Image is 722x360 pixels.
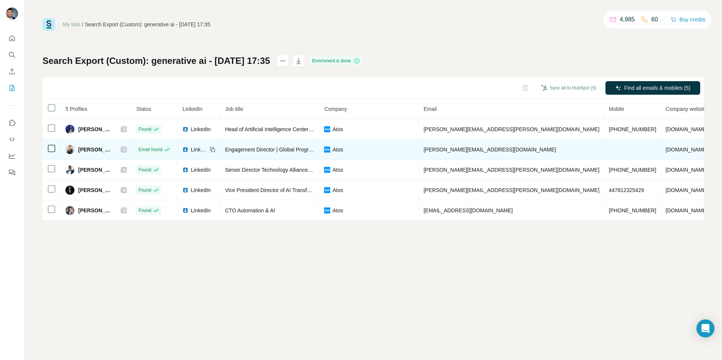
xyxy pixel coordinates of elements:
[65,186,74,195] img: Avatar
[536,82,602,94] button: Sync all to HubSpot (5)
[423,187,599,193] span: [PERSON_NAME][EMAIL_ADDRESS][PERSON_NAME][DOMAIN_NAME]
[666,126,708,132] span: [DOMAIN_NAME]
[6,116,18,130] button: Use Surfe on LinkedIn
[332,126,343,133] span: Atos
[191,146,207,153] span: LinkedIn
[225,187,327,193] span: Vice President Director of AI Transformation
[138,207,151,214] span: Found
[82,21,83,28] li: /
[609,187,644,193] span: 447812325429
[136,106,151,112] span: Status
[225,207,275,213] span: CTO Automation & AI
[6,133,18,146] button: Use Surfe API
[42,18,55,31] img: Surfe Logo
[182,207,188,213] img: LinkedIn logo
[78,146,113,153] span: [PERSON_NAME]
[605,81,700,95] button: Find all emails & mobiles (5)
[42,55,270,67] h1: Search Export (Custom): generative ai - [DATE] 17:35
[182,126,188,132] img: LinkedIn logo
[85,21,211,28] div: Search Export (Custom): generative ai - [DATE] 17:35
[6,81,18,95] button: My lists
[696,319,714,337] div: Open Intercom Messenger
[65,145,74,154] img: Avatar
[332,186,343,194] span: Atos
[324,207,330,213] img: company-logo
[78,186,113,194] span: [PERSON_NAME]
[78,126,113,133] span: [PERSON_NAME]
[609,106,624,112] span: Mobile
[324,187,330,193] img: company-logo
[138,187,151,194] span: Found
[666,147,708,153] span: [DOMAIN_NAME]
[225,167,414,173] span: Senior Director Technology Alliances: [GEOGRAPHIC_DATA] - Tech Foundations
[666,207,708,213] span: [DOMAIN_NAME]
[666,106,707,112] span: Company website
[666,167,708,173] span: [DOMAIN_NAME]
[182,147,188,153] img: LinkedIn logo
[63,21,80,27] a: My lists
[65,125,74,134] img: Avatar
[324,147,330,153] img: company-logo
[423,147,556,153] span: [PERSON_NAME][EMAIL_ADDRESS][DOMAIN_NAME]
[78,207,113,214] span: [PERSON_NAME]
[651,15,658,24] p: 60
[423,207,513,213] span: [EMAIL_ADDRESS][DOMAIN_NAME]
[332,207,343,214] span: Atos
[65,206,74,215] img: Avatar
[78,166,113,174] span: [PERSON_NAME]
[65,165,74,174] img: Avatar
[620,15,635,24] p: 4,985
[225,126,341,132] span: Head of Artificial Intelligence Center of Excellence
[310,56,362,65] div: Enrichment is done
[6,149,18,163] button: Dashboard
[225,106,243,112] span: Job title
[670,14,705,25] button: Buy credits
[324,126,330,132] img: company-logo
[423,167,599,173] span: [PERSON_NAME][EMAIL_ADDRESS][PERSON_NAME][DOMAIN_NAME]
[182,167,188,173] img: LinkedIn logo
[423,106,437,112] span: Email
[332,166,343,174] span: Atos
[6,166,18,179] button: Feedback
[138,126,151,133] span: Found
[423,126,599,132] span: [PERSON_NAME][EMAIL_ADDRESS][PERSON_NAME][DOMAIN_NAME]
[191,207,211,214] span: LinkedIn
[225,147,336,153] span: Engagement Director | Global Program Director
[609,167,656,173] span: [PHONE_NUMBER]
[324,167,330,173] img: company-logo
[6,48,18,62] button: Search
[182,106,202,112] span: LinkedIn
[609,126,656,132] span: [PHONE_NUMBER]
[666,187,708,193] span: [DOMAIN_NAME]
[182,187,188,193] img: LinkedIn logo
[332,146,343,153] span: Atos
[6,32,18,45] button: Quick start
[624,84,690,92] span: Find all emails & mobiles (5)
[191,126,211,133] span: LinkedIn
[6,8,18,20] img: Avatar
[191,166,211,174] span: LinkedIn
[277,55,289,67] button: actions
[138,146,162,153] span: Email found
[65,106,87,112] span: 5 Profiles
[191,186,211,194] span: LinkedIn
[138,166,151,173] span: Found
[609,207,656,213] span: [PHONE_NUMBER]
[6,65,18,78] button: Enrich CSV
[324,106,347,112] span: Company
